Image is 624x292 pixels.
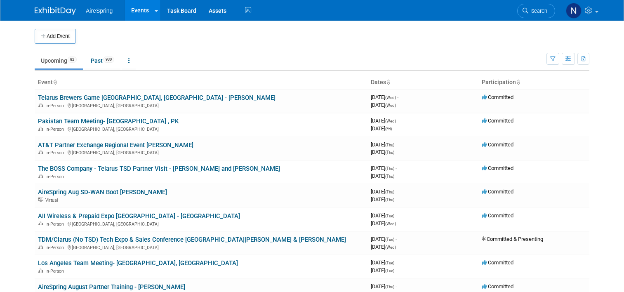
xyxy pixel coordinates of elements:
a: Upcoming82 [35,53,83,68]
span: (Thu) [385,190,394,194]
span: - [396,188,397,195]
span: - [396,259,397,266]
span: AireSpring [86,7,113,14]
img: In-Person Event [38,245,43,249]
span: (Fri) [385,127,392,131]
th: Participation [478,75,589,89]
span: 930 [103,57,114,63]
img: Virtual Event [38,198,43,202]
span: [DATE] [371,244,396,250]
a: AT&T Partner Exchange Regional Event [PERSON_NAME] [38,141,193,149]
span: (Thu) [385,166,394,171]
a: TDM/Clarus (No TSD) Tech Expo & Sales Conference [GEOGRAPHIC_DATA][PERSON_NAME] & [PERSON_NAME] [38,236,346,243]
span: [DATE] [371,102,396,108]
span: In-Person [45,150,66,155]
span: - [397,94,398,100]
img: Natalie Pyron [566,3,582,19]
a: Sort by Event Name [53,79,57,85]
span: (Thu) [385,174,394,179]
span: [DATE] [371,220,396,226]
a: Pakistan Team Meeting- [GEOGRAPHIC_DATA] , PK [38,118,179,125]
span: [DATE] [371,165,397,171]
span: In-Person [45,221,66,227]
a: AireSpring August Partner Training - [PERSON_NAME] [38,283,185,291]
span: In-Person [45,174,66,179]
span: Committed [482,283,513,290]
th: Dates [367,75,478,89]
span: Search [528,8,547,14]
span: [DATE] [371,196,394,203]
span: [DATE] [371,149,394,155]
span: (Wed) [385,95,396,100]
span: 82 [68,57,77,63]
span: Committed [482,188,513,195]
img: In-Person Event [38,127,43,131]
span: Committed [482,165,513,171]
span: Committed [482,94,513,100]
span: - [396,236,397,242]
span: (Thu) [385,143,394,147]
th: Event [35,75,367,89]
span: (Wed) [385,221,396,226]
span: In-Person [45,268,66,274]
span: (Tue) [385,237,394,242]
span: - [396,165,397,171]
span: [DATE] [371,94,398,100]
span: Committed [482,141,513,148]
img: In-Person Event [38,150,43,154]
a: Search [517,4,555,18]
a: Los Angeles Team Meeting- [GEOGRAPHIC_DATA], [GEOGRAPHIC_DATA] [38,259,238,267]
span: [DATE] [371,173,394,179]
span: [DATE] [371,118,398,124]
span: - [396,141,397,148]
img: In-Person Event [38,268,43,273]
span: Committed [482,118,513,124]
span: [DATE] [371,283,397,290]
span: (Thu) [385,198,394,202]
div: [GEOGRAPHIC_DATA], [GEOGRAPHIC_DATA] [38,125,364,132]
span: [DATE] [371,125,392,132]
button: Add Event [35,29,76,44]
div: [GEOGRAPHIC_DATA], [GEOGRAPHIC_DATA] [38,220,364,227]
span: (Wed) [385,119,396,123]
span: Virtual [45,198,60,203]
a: All Wireless & Prepaid Expo [GEOGRAPHIC_DATA] - [GEOGRAPHIC_DATA] [38,212,240,220]
a: Past930 [85,53,120,68]
span: - [396,212,397,219]
span: - [397,118,398,124]
img: In-Person Event [38,103,43,107]
span: (Tue) [385,268,394,273]
span: In-Person [45,103,66,108]
img: In-Person Event [38,221,43,226]
img: ExhibitDay [35,7,76,15]
span: (Thu) [385,150,394,155]
span: Committed & Presenting [482,236,543,242]
div: [GEOGRAPHIC_DATA], [GEOGRAPHIC_DATA] [38,102,364,108]
a: Sort by Participation Type [516,79,520,85]
span: - [396,283,397,290]
span: [DATE] [371,141,397,148]
span: [DATE] [371,236,397,242]
a: The BOSS Company - Telarus TSD Partner Visit - [PERSON_NAME] and [PERSON_NAME] [38,165,280,172]
span: [DATE] [371,259,397,266]
span: (Wed) [385,103,396,108]
a: Sort by Start Date [386,79,390,85]
span: (Wed) [385,245,396,250]
div: [GEOGRAPHIC_DATA], [GEOGRAPHIC_DATA] [38,149,364,155]
span: (Tue) [385,261,394,265]
span: Committed [482,259,513,266]
span: In-Person [45,127,66,132]
span: [DATE] [371,188,397,195]
span: In-Person [45,245,66,250]
a: Telarus Brewers Game [GEOGRAPHIC_DATA], [GEOGRAPHIC_DATA] - [PERSON_NAME] [38,94,276,101]
span: Committed [482,212,513,219]
span: (Thu) [385,285,394,289]
span: (Tue) [385,214,394,218]
span: [DATE] [371,267,394,273]
img: In-Person Event [38,174,43,178]
div: [GEOGRAPHIC_DATA], [GEOGRAPHIC_DATA] [38,244,364,250]
span: [DATE] [371,212,397,219]
a: AireSpring Aug SD-WAN Boot [PERSON_NAME] [38,188,167,196]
